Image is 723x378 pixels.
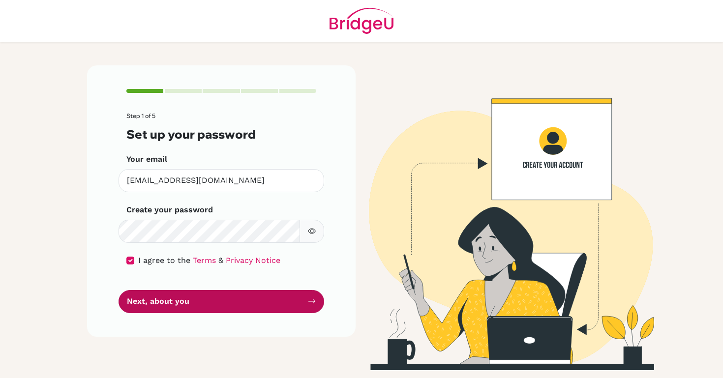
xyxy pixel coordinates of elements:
a: Privacy Notice [226,256,280,265]
span: I agree to the [138,256,190,265]
label: Your email [126,153,167,165]
input: Insert your email* [119,169,324,192]
span: Step 1 of 5 [126,112,155,119]
label: Create your password [126,204,213,216]
a: Terms [193,256,216,265]
h3: Set up your password [126,127,316,142]
button: Next, about you [119,290,324,313]
span: & [218,256,223,265]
